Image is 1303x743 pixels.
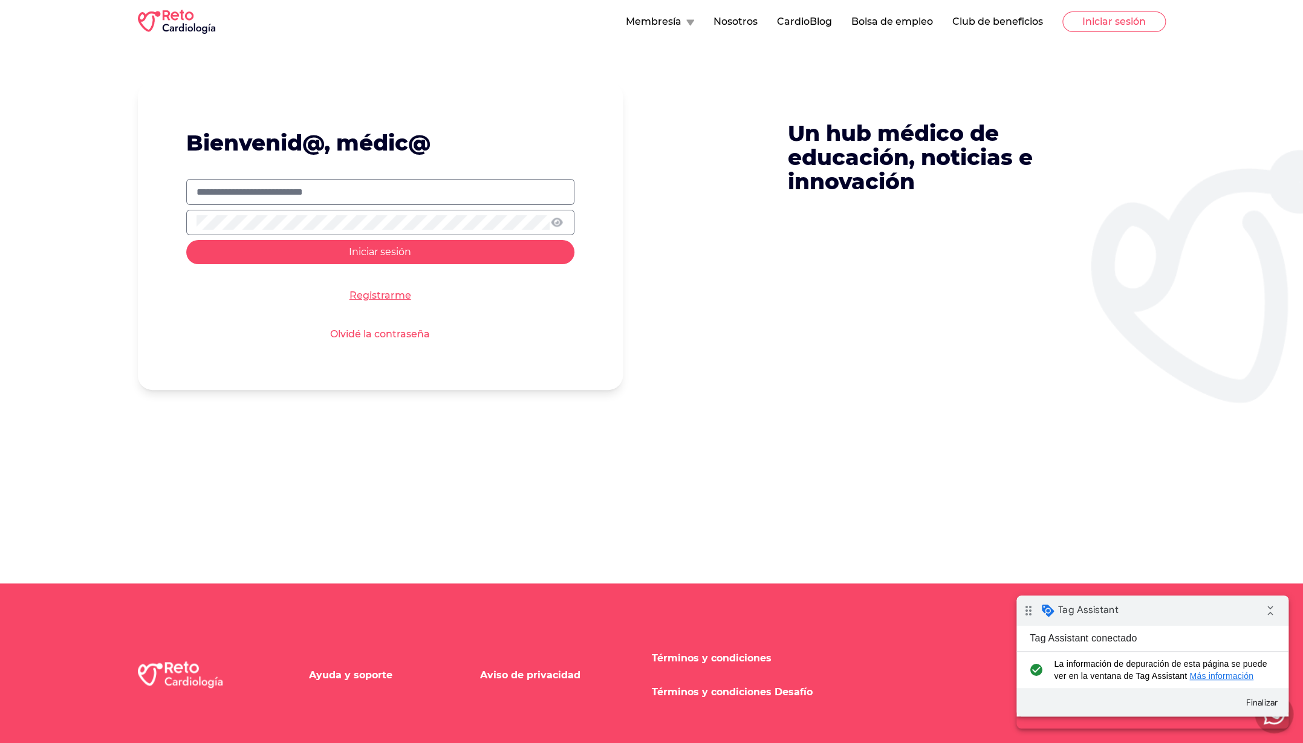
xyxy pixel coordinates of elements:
[173,76,237,85] a: Más información
[652,686,813,698] a: Términos y condiciones Desafío
[626,15,694,29] button: Membresía
[851,15,933,29] button: Bolsa de empleo
[777,15,832,29] button: CardioBlog
[952,15,1043,29] button: Club de beneficios
[309,669,392,681] a: Ayuda y soporte
[37,62,252,86] span: La información de depuración de esta página se puede ver en la ventana de Tag Assistant
[242,3,266,27] i: Contraer insignia de depuración
[224,96,267,118] button: Finalizar
[349,288,411,303] a: Registrarme
[42,8,102,20] span: Tag Assistant
[10,62,30,86] i: check_circle
[652,652,772,664] a: Términos y condiciones
[186,131,574,155] h1: Bienvenid@, médic@
[1062,11,1166,32] button: Iniciar sesión
[788,121,1059,193] p: Un hub médico de educación, noticias e innovación
[330,327,430,342] a: Olvidé la contraseña
[349,246,411,258] span: Iniciar sesión
[138,10,215,34] img: RETO Cardio Logo
[186,240,574,264] button: Iniciar sesión
[480,669,580,681] a: Aviso de privacidad
[138,661,223,689] img: logo
[713,15,758,29] button: Nosotros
